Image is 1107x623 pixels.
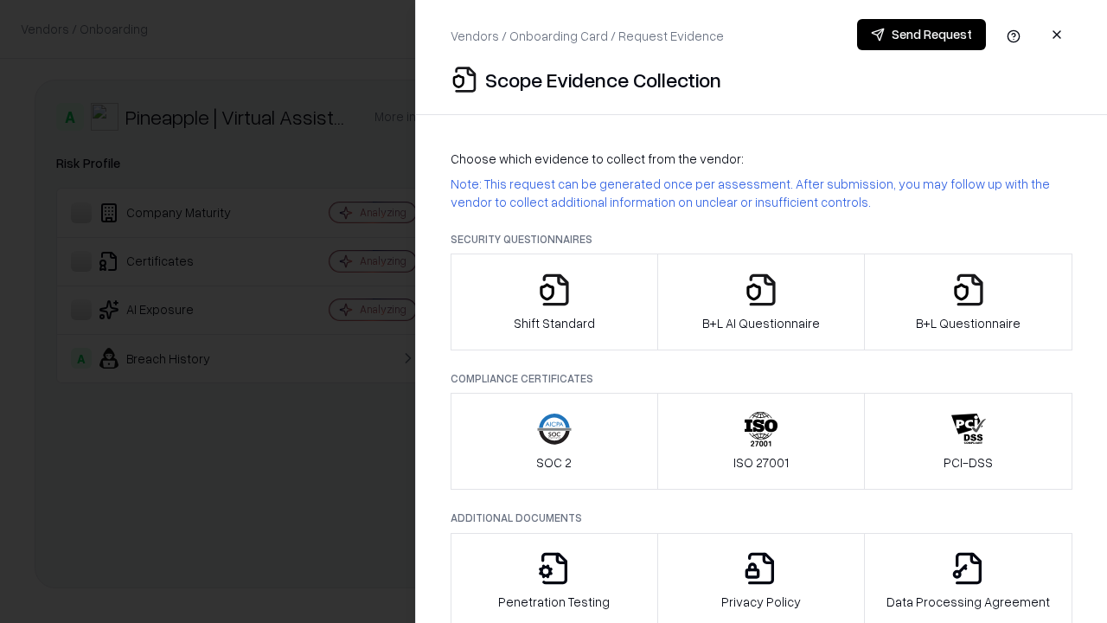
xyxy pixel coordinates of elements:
button: Send Request [857,19,986,50]
p: Security Questionnaires [451,232,1072,247]
p: B+L Questionnaire [916,314,1021,332]
button: B+L AI Questionnaire [657,254,866,350]
button: Shift Standard [451,254,658,350]
p: Penetration Testing [498,593,610,611]
p: PCI-DSS [944,453,993,472]
p: Shift Standard [514,314,595,332]
p: Privacy Policy [721,593,801,611]
p: ISO 27001 [733,453,789,472]
button: ISO 27001 [657,393,866,490]
button: B+L Questionnaire [864,254,1072,350]
button: SOC 2 [451,393,658,490]
p: B+L AI Questionnaire [702,314,820,332]
p: SOC 2 [536,453,572,472]
p: Scope Evidence Collection [485,66,721,93]
p: Additional Documents [451,511,1072,525]
p: Choose which evidence to collect from the vendor: [451,150,1072,168]
p: Compliance Certificates [451,371,1072,386]
p: Note: This request can be generated once per assessment. After submission, you may follow up with... [451,175,1072,211]
p: Data Processing Agreement [886,593,1050,611]
p: Vendors / Onboarding Card / Request Evidence [451,27,724,45]
button: PCI-DSS [864,393,1072,490]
